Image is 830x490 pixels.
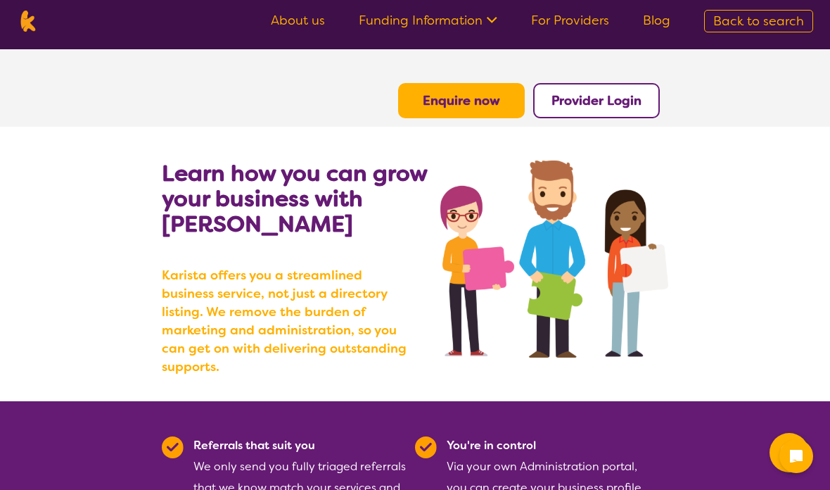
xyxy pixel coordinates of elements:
[531,12,609,29] a: For Providers
[770,433,809,472] button: Channel Menu
[440,161,668,358] img: grow your business with Karista
[162,436,184,458] img: Tick
[423,92,500,109] a: Enquire now
[551,92,641,109] a: Provider Login
[415,436,437,458] img: Tick
[704,10,813,32] a: Back to search
[533,83,660,118] button: Provider Login
[643,12,670,29] a: Blog
[193,438,315,453] b: Referrals that suit you
[271,12,325,29] a: About us
[713,13,804,30] span: Back to search
[359,12,497,29] a: Funding Information
[162,158,427,239] b: Learn how you can grow your business with [PERSON_NAME]
[162,266,415,376] b: Karista offers you a streamlined business service, not just a directory listing. We remove the bu...
[398,83,525,118] button: Enquire now
[17,11,39,32] img: Karista logo
[447,438,536,453] b: You're in control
